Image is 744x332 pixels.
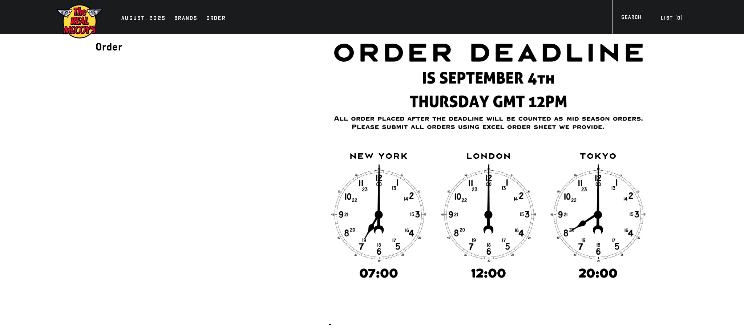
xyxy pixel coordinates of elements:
span: 0 [677,15,680,21]
div: Search [621,13,641,23]
div: AUGUST. 2025 [121,14,166,24]
img: mccoys-exhibition [56,4,103,39]
strong: - [328,319,332,328]
a: List (0) [652,14,692,24]
h1: Order [96,37,299,56]
div: List ( ) [661,14,683,24]
a: AUGUST. 2025 [118,14,169,24]
a: Search [612,13,650,23]
a: Order [203,14,229,24]
div: Order [206,14,226,24]
div: Brands [174,14,198,24]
